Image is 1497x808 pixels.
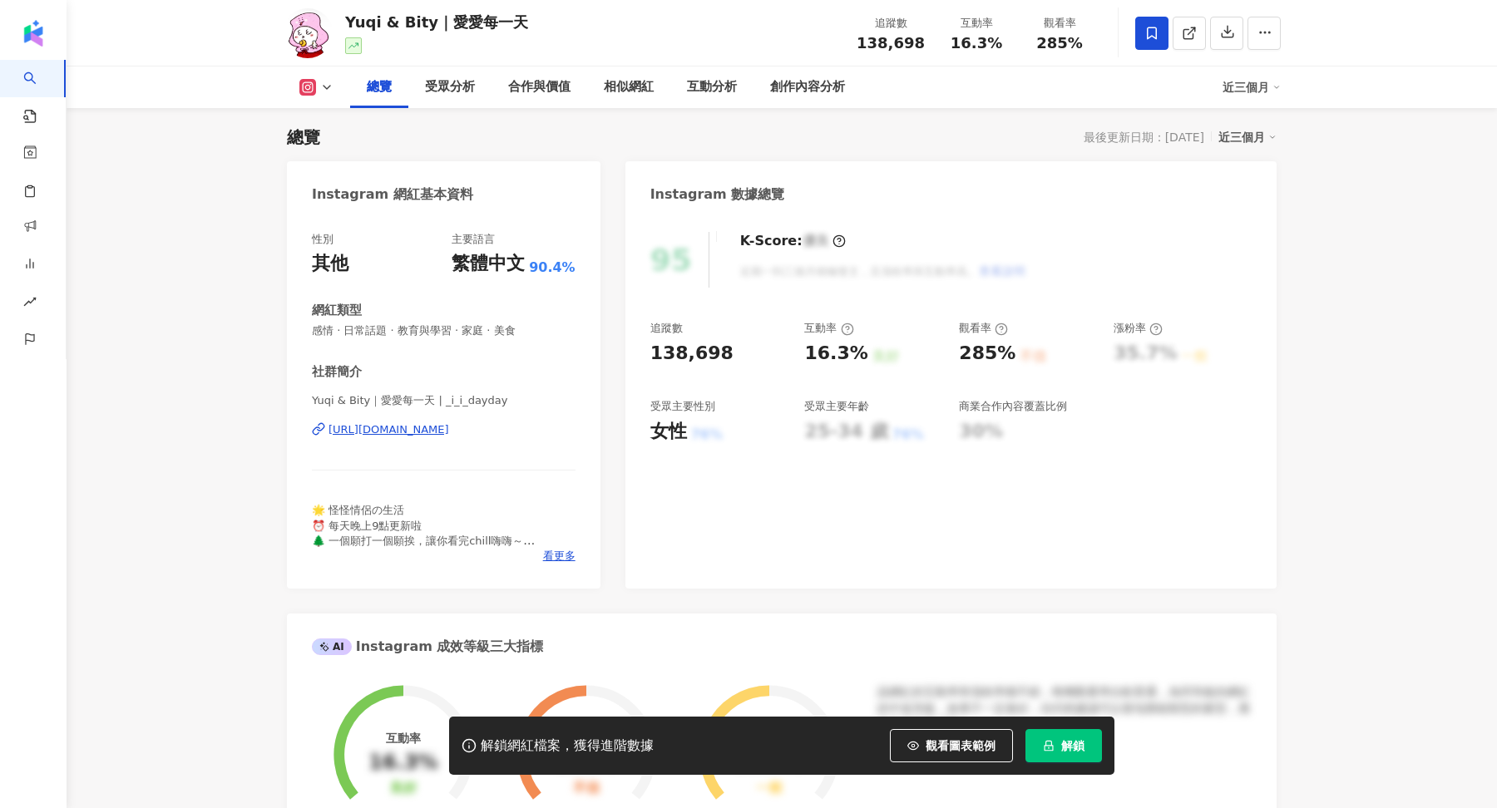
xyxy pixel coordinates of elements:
[926,739,996,752] span: 觀看圖表範例
[604,77,654,97] div: 相似網紅
[877,684,1252,733] div: 該網紅的互動率和漲粉率都不錯，唯獨觀看率比較普通，為同等級的網紅的中低等級，效果不一定會好，但仍然建議可以發包開箱類型的案型，應該會比較有成效！
[287,126,320,149] div: 總覽
[687,77,737,97] div: 互動分析
[857,34,925,52] span: 138,698
[312,232,333,247] div: 性別
[312,393,576,408] span: Yuqi & Bity｜愛愛每一天 | _i_i_dayday
[1114,321,1163,336] div: 漲粉率
[1043,740,1055,751] span: lock
[312,302,362,319] div: 網紅類型
[740,232,846,250] div: K-Score :
[312,251,348,277] div: 其他
[959,399,1067,414] div: 商業合作內容覆蓋比例
[23,60,57,125] a: search
[857,15,925,32] div: 追蹤數
[1218,126,1277,148] div: 近三個月
[804,341,867,367] div: 16.3%
[425,77,475,97] div: 受眾分析
[312,422,576,437] a: [URL][DOMAIN_NAME]
[1084,131,1204,144] div: 最後更新日期：[DATE]
[650,341,734,367] div: 138,698
[770,77,845,97] div: 創作內容分析
[1036,35,1083,52] span: 285%
[390,781,417,796] div: 良好
[312,638,352,655] div: AI
[959,321,1008,336] div: 觀看率
[650,399,715,414] div: 受眾主要性別
[283,8,333,58] img: KOL Avatar
[804,321,853,336] div: 互動率
[1028,15,1091,32] div: 觀看率
[959,341,1015,367] div: 285%
[312,185,473,204] div: Instagram 網紅基本資料
[20,20,47,47] img: logo icon
[945,15,1008,32] div: 互動率
[951,35,1002,52] span: 16.3%
[804,399,869,414] div: 受眾主要年齡
[508,77,571,97] div: 合作與價值
[367,77,392,97] div: 總覽
[650,321,683,336] div: 追蹤數
[312,323,576,338] span: 感情 · 日常話題 · 教育與學習 · 家庭 · 美食
[650,419,687,445] div: 女性
[650,185,785,204] div: Instagram 數據總覽
[312,504,535,653] span: 🌟 怪怪情侶の生活 ⏰ 每天晚上9點更新啦 🌲 一個願打一個願挨，讓你看完chill嗨嗨～ 📪 [EMAIL_ADDRESS][DOMAIN_NAME] （（歡迎來到咱的怪，不妨追蹤看一看：））...
[890,729,1013,762] button: 觀看圖表範例
[23,285,37,323] span: rise
[1025,729,1102,762] button: 解鎖
[452,251,525,277] div: 繁體中文
[312,638,543,656] div: Instagram 成效等級三大指標
[529,259,576,277] span: 90.4%
[329,422,449,437] div: [URL][DOMAIN_NAME]
[1061,739,1084,752] span: 解鎖
[573,781,600,796] div: 不佳
[481,737,654,755] div: 解鎖網紅檔案，獲得進階數據
[756,781,783,796] div: 一般
[1223,74,1281,101] div: 近三個月
[312,363,362,381] div: 社群簡介
[452,232,495,247] div: 主要語言
[543,549,576,564] span: 看更多
[345,12,528,32] div: Yuqi & Bity｜愛愛每一天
